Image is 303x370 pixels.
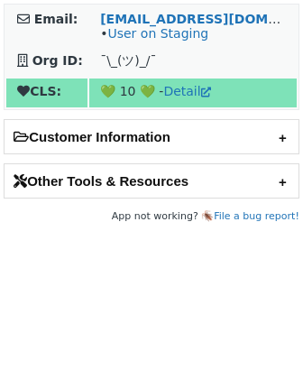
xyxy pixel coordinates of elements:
td: 💚 10 💚 - [89,79,297,107]
span: ¯\_(ツ)_/¯ [100,53,156,68]
strong: Email: [34,12,78,26]
a: Detail [163,84,210,98]
a: User on Staging [107,26,208,41]
h2: Other Tools & Resources [5,164,298,198]
footer: App not working? 🪳 [4,208,299,226]
span: • [100,26,208,41]
strong: Org ID: [32,53,83,68]
h2: Customer Information [5,120,298,153]
strong: CLS: [17,84,61,98]
a: File a bug report! [214,210,299,222]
